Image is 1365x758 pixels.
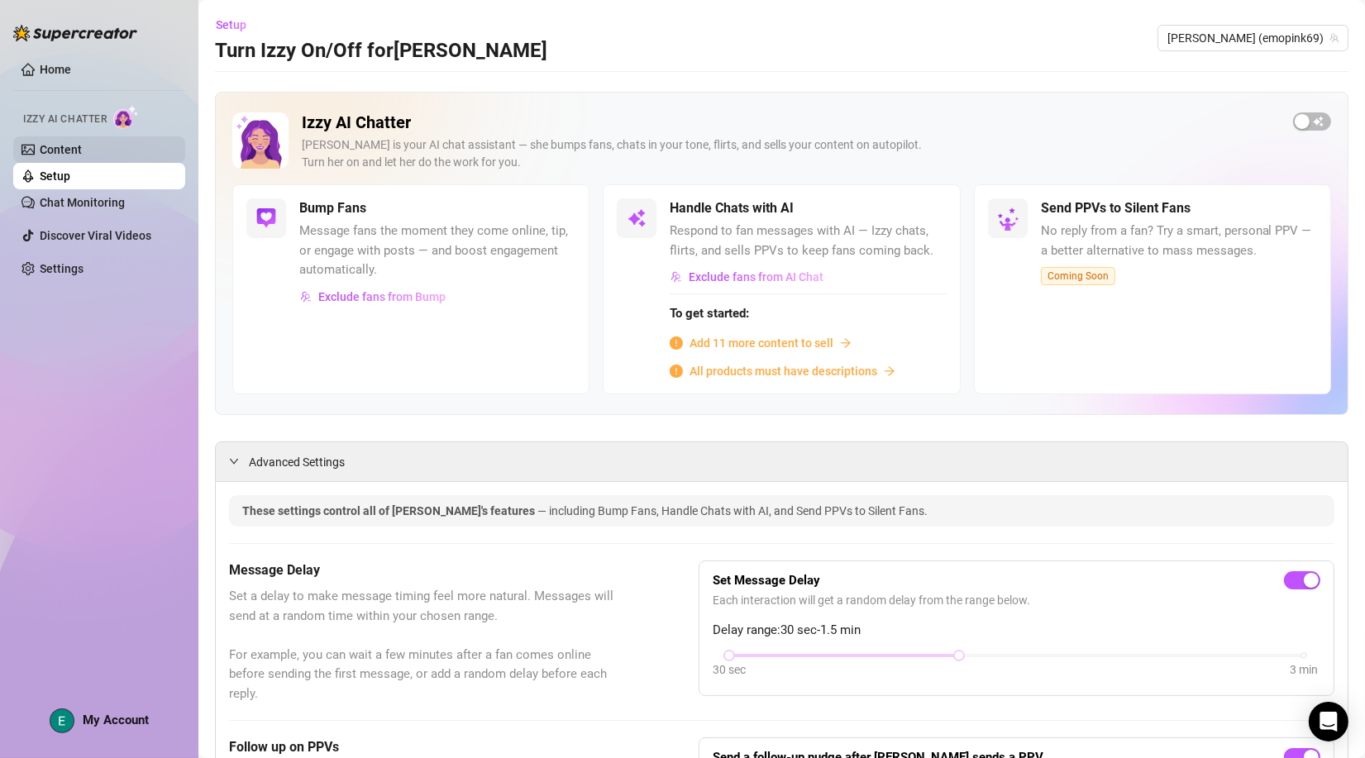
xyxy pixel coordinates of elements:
img: svg%3e [627,208,647,228]
span: Exclude fans from Bump [318,290,446,303]
span: No reply from a fan? Try a smart, personal PPV — a better alternative to mass messages. [1041,222,1317,260]
span: arrow-right [840,337,852,349]
strong: Set Message Delay [713,573,820,588]
img: Izzy AI Chatter [232,112,289,169]
span: Delay range: 30 sec - 1.5 min [713,621,1320,641]
img: AI Chatter [113,105,139,129]
button: Setup [215,12,260,38]
button: Exclude fans from Bump [299,284,446,310]
img: silent-fans-ppv-o-N6Mmdf.svg [997,207,1024,234]
span: — including Bump Fans, Handle Chats with AI, and Send PPVs to Silent Fans. [537,504,928,517]
span: info-circle [670,365,683,378]
img: svg%3e [256,208,276,228]
span: All products must have descriptions [690,362,877,380]
button: Exclude fans from AI Chat [670,264,824,290]
h5: Send PPVs to Silent Fans [1041,198,1191,218]
a: Home [40,63,71,76]
span: Exclude fans from AI Chat [689,270,823,284]
span: Add 11 more content to sell [690,334,833,352]
span: team [1329,33,1339,43]
img: svg%3e [300,291,312,303]
img: ACg8ocI8SSjugQYdXRBcKlvPeRWRXcADlM-4kgzRHA2JmzGUidpbTw=s96-c [50,709,74,732]
span: My Account [83,713,149,727]
a: Settings [40,262,84,275]
img: svg%3e [671,271,682,283]
strong: To get started: [670,306,749,321]
a: Setup [40,169,70,183]
a: Chat Monitoring [40,196,125,209]
div: 30 sec [713,660,746,679]
h5: Message Delay [229,560,616,580]
div: Open Intercom Messenger [1309,702,1348,741]
span: Respond to fan messages with AI — Izzy chats, flirts, and sells PPVs to keep fans coming back. [670,222,946,260]
span: Coming Soon [1041,267,1115,285]
div: 3 min [1290,660,1318,679]
div: [PERSON_NAME] is your AI chat assistant — she bumps fans, chats in your tone, flirts, and sells y... [302,136,1280,171]
h2: Izzy AI Chatter [302,112,1280,133]
span: Set a delay to make message timing feel more natural. Messages will send at a random time within ... [229,587,616,703]
span: info-circle [670,336,683,350]
span: expanded [229,456,239,466]
h5: Handle Chats with AI [670,198,794,218]
span: Each interaction will get a random delay from the range below. [713,591,1320,609]
a: Discover Viral Videos [40,229,151,242]
span: Setup [216,18,246,31]
span: Message fans the moment they come online, tip, or engage with posts — and boost engagement automa... [299,222,575,280]
h5: Follow up on PPVs [229,737,616,757]
span: arrow-right [884,365,895,377]
span: Britney (emopink69) [1167,26,1339,50]
h5: Bump Fans [299,198,366,218]
a: Content [40,143,82,156]
img: logo-BBDzfeDw.svg [13,25,137,41]
h3: Turn Izzy On/Off for [PERSON_NAME] [215,38,547,64]
span: Advanced Settings [249,453,345,471]
span: These settings control all of [PERSON_NAME]'s features [242,504,537,517]
div: expanded [229,452,249,470]
span: Izzy AI Chatter [23,112,107,127]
